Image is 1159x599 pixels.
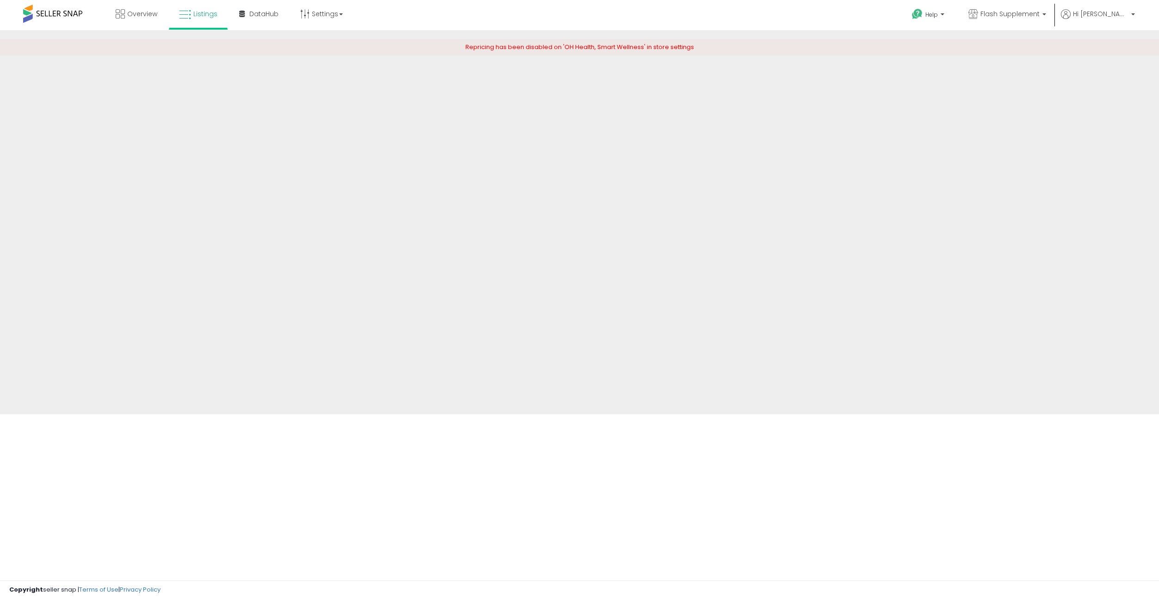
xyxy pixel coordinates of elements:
[249,9,279,19] span: DataHub
[911,8,923,20] i: Get Help
[905,1,954,30] a: Help
[465,43,694,51] span: Repricing has been disabled on 'OH Health, Smart Wellness' in store settings
[127,9,157,19] span: Overview
[1073,9,1128,19] span: Hi [PERSON_NAME]
[925,11,938,19] span: Help
[980,9,1040,19] span: Flash Supplement
[193,9,217,19] span: Listings
[1061,9,1135,30] a: Hi [PERSON_NAME]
